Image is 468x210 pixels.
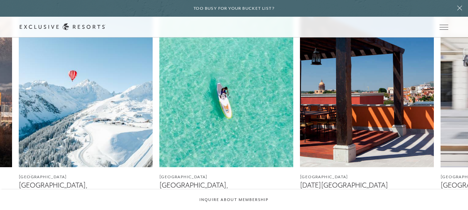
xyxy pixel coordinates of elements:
button: Open navigation [440,25,448,29]
figcaption: [DATE][GEOGRAPHIC_DATA][PERSON_NAME], [GEOGRAPHIC_DATA] [300,181,434,198]
figcaption: [GEOGRAPHIC_DATA], [GEOGRAPHIC_DATA] [159,181,293,198]
figcaption: [GEOGRAPHIC_DATA] [19,174,153,180]
figcaption: [GEOGRAPHIC_DATA] [159,174,293,180]
figcaption: [GEOGRAPHIC_DATA] [300,174,434,180]
figcaption: [GEOGRAPHIC_DATA], [GEOGRAPHIC_DATA] [19,181,153,198]
h6: Too busy for your bucket list? [193,5,275,12]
